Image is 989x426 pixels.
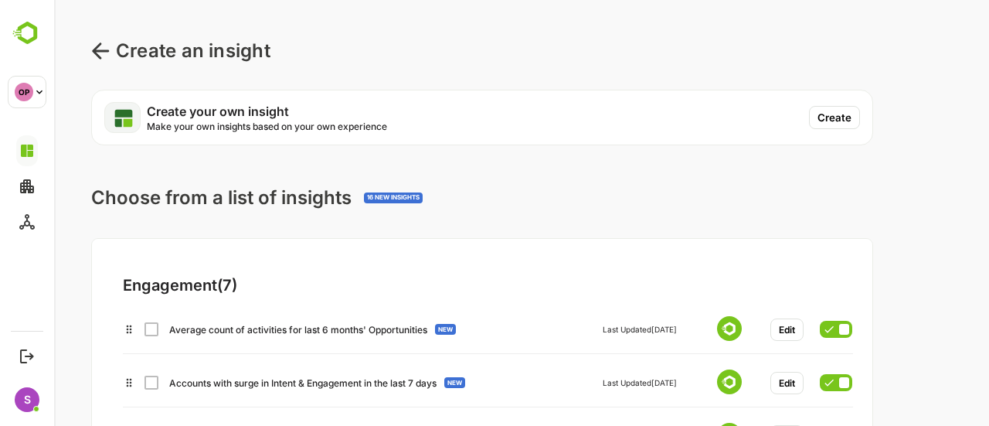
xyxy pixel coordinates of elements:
div: S [15,387,39,412]
div: OP [15,83,33,101]
div: Average count of activities for last 6 months' Opportunities [115,324,532,336]
div: Accounts with surge in Intent & Engagement in the last 7 days [115,377,532,389]
div: Last Updated [DATE] [549,378,623,387]
button: Edit [716,372,749,394]
p: Create an insight [62,37,216,65]
div: NEW [381,324,402,335]
div: Last Updated [DATE] [549,325,623,334]
div: Checkbox demoAverage count of activities for last 6 months' OpportunitiesNEWLast Updated[DATE]Edit [69,313,798,341]
button: Create [755,106,806,129]
a: Create [755,106,818,129]
button: Logout [16,346,37,366]
div: Checkbox demoAccounts with surge in Intent & Engagement in the last 7 daysNEWLast Updated[DATE]Edit [69,366,798,394]
div: Engagement ( 7 ) [69,276,825,295]
img: BambooboxLogoMark.f1c84d78b4c51b1a7b5f700c9845e183.svg [8,19,47,48]
div: Choose from a list of insights [37,187,369,210]
button: Edit [716,319,749,341]
p: Make your own insights based on your own experience [93,121,337,133]
div: 16 NEW INSIGHTS [313,194,365,202]
div: NEW [390,377,411,388]
p: Create your own insight [93,105,337,118]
